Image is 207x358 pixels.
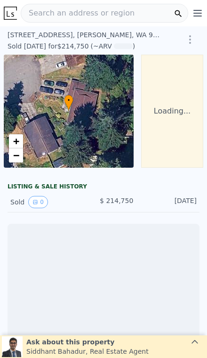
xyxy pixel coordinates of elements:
div: Loading... [141,55,203,168]
div: • [64,95,73,111]
button: View historical data [28,196,48,208]
div: Sold [10,196,70,208]
div: Siddhant Bahadur , Real Estate Agent [26,347,149,356]
div: LISTING & SALE HISTORY [8,183,199,192]
span: $ 214,750 [100,197,133,204]
span: • [64,96,73,105]
div: Sold [DATE] for $214,750 [8,41,89,51]
button: Show Options [181,30,199,49]
span: − [13,149,19,161]
img: Siddhant Bahadur [2,336,23,357]
div: (~ARV ) [89,41,135,51]
a: Zoom in [9,134,23,148]
span: + [13,135,19,147]
div: [DATE] [137,196,197,208]
div: [STREET_ADDRESS] , [PERSON_NAME] , WA 98208 [8,30,160,40]
img: Lotside [4,7,17,20]
a: Zoom out [9,148,23,163]
span: Search an address or region [21,8,135,19]
div: Ask about this property [26,337,149,347]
